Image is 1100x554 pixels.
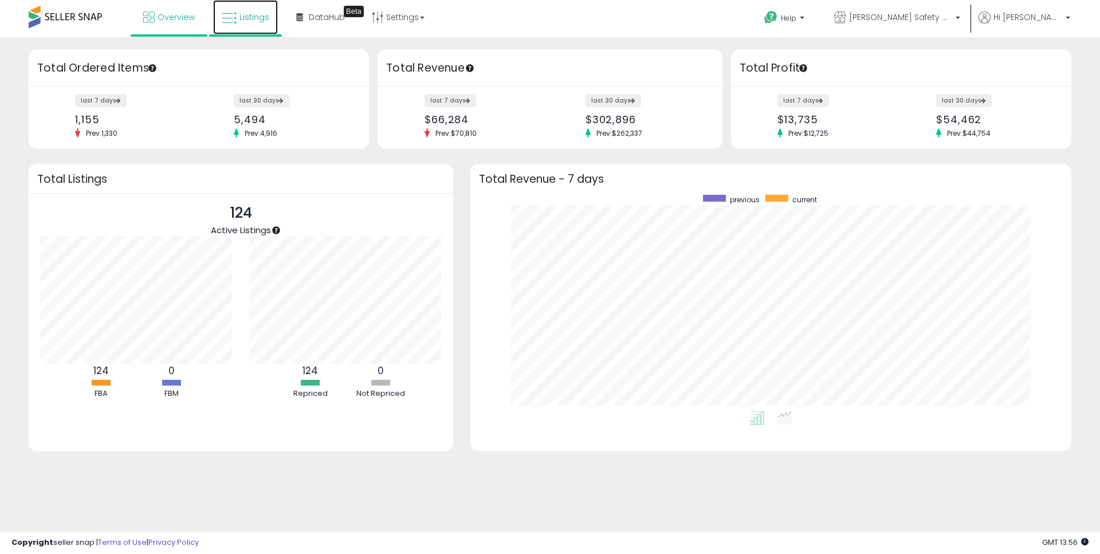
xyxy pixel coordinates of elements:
div: Tooltip anchor [344,6,364,17]
p: 124 [211,202,271,224]
div: Tooltip anchor [271,225,281,235]
div: $302,896 [586,113,702,125]
div: FBM [137,388,206,399]
span: DataHub [309,11,345,23]
span: [PERSON_NAME] Safety & Supply [849,11,952,23]
h3: Total Profit [740,60,1063,76]
h3: Total Revenue [386,60,714,76]
span: Prev: 4,916 [239,128,283,138]
a: Help [755,2,816,37]
b: 124 [93,364,109,378]
div: Not Repriced [347,388,415,399]
span: Help [781,13,796,23]
span: Active Listings [211,224,271,236]
div: $54,462 [936,113,1051,125]
b: 0 [168,364,175,378]
div: 1,155 [75,113,190,125]
label: last 30 days [234,94,289,107]
label: last 7 days [75,94,127,107]
span: current [792,195,817,205]
div: Tooltip anchor [465,63,475,73]
h3: Total Listings [37,175,445,183]
div: $66,284 [425,113,541,125]
label: last 30 days [936,94,992,107]
b: 0 [378,364,384,378]
h3: Total Ordered Items [37,60,360,76]
i: Get Help [764,10,778,25]
span: Hi [PERSON_NAME] [993,11,1062,23]
span: Prev: 1,330 [80,128,123,138]
span: Listings [239,11,269,23]
label: last 7 days [777,94,829,107]
span: Prev: $12,725 [783,128,834,138]
b: 124 [302,364,318,378]
div: Tooltip anchor [147,63,158,73]
div: $13,735 [777,113,893,125]
a: Hi [PERSON_NAME] [979,11,1070,37]
label: last 7 days [425,94,476,107]
span: Prev: $70,810 [430,128,482,138]
span: Overview [158,11,195,23]
div: Repriced [276,388,345,399]
div: FBA [66,388,135,399]
h3: Total Revenue - 7 days [479,175,1063,183]
span: previous [730,195,760,205]
span: Prev: $262,337 [591,128,648,138]
div: 5,494 [234,113,349,125]
label: last 30 days [586,94,641,107]
span: Prev: $44,754 [941,128,996,138]
div: Tooltip anchor [798,63,808,73]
